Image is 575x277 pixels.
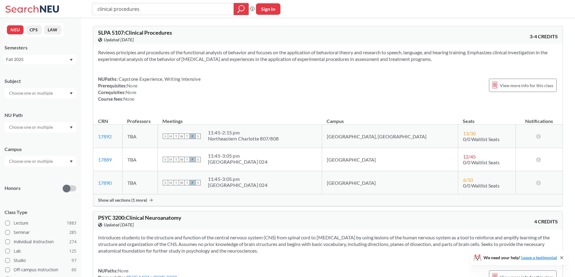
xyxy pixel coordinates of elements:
a: 17890 [98,180,112,186]
div: [GEOGRAPHIC_DATA] 024 [208,182,267,188]
span: S [163,180,168,185]
input: Choose one or multiple [6,124,57,131]
th: Meetings [158,112,322,125]
td: [GEOGRAPHIC_DATA] [322,171,458,194]
svg: Dropdown arrow [70,92,73,95]
th: Seats [458,112,516,125]
span: S [195,134,201,139]
span: T [174,157,179,162]
button: NEU [7,25,24,34]
input: Choose one or multiple [6,158,57,165]
div: NU Path [5,112,76,118]
label: Studio [5,257,76,264]
span: W [179,157,184,162]
th: Campus [322,112,458,125]
button: Sign In [256,3,280,15]
span: None [118,268,129,273]
span: 274 [69,238,76,245]
span: 60 [72,266,76,273]
span: Show all sections (1 more) [98,197,147,203]
input: Class, professor, course number, "phrase" [97,4,229,14]
th: Professors [122,112,158,125]
span: S [163,157,168,162]
div: Dropdown arrow [5,88,76,98]
label: Individual Instruction [5,238,76,246]
span: 125 [69,248,76,254]
span: M [168,134,174,139]
td: TBA [122,148,158,171]
span: 97 [72,257,76,264]
span: 0/0 Waitlist Seats [463,183,500,188]
div: Subject [5,78,76,84]
svg: magnifying glass [238,5,245,13]
span: W [179,134,184,139]
div: magnifying glass [234,3,249,15]
span: T [174,134,179,139]
div: NUPaths: Prerequisites: Corequisites: Course fees: [98,76,201,102]
span: 3-4 CREDITS [530,33,558,40]
span: 6 / 10 [463,177,473,183]
label: Off-campus instruction [5,266,76,274]
svg: Dropdown arrow [70,59,73,61]
span: S [195,180,201,185]
span: 0/0 Waitlist Seats [463,136,500,142]
button: CPS [26,25,42,34]
span: F [190,180,195,185]
td: [GEOGRAPHIC_DATA], [GEOGRAPHIC_DATA] [322,125,458,148]
span: 1883 [67,220,76,226]
span: T [184,157,190,162]
button: LAW [44,25,61,34]
div: Show all sections (1 more) [93,194,563,206]
span: T [174,180,179,185]
svg: Dropdown arrow [70,126,73,129]
span: None [126,90,136,95]
section: Introduces students to the structure and function of the central nervous system (CNS) from spinal... [98,234,558,254]
a: Leave a testimonial [521,255,557,260]
span: Updated [DATE] [104,36,134,43]
a: 17889 [98,157,112,162]
span: 285 [69,229,76,236]
span: None [123,96,134,102]
span: View more info for this class [500,82,553,89]
input: Choose one or multiple [6,90,57,97]
label: Seminar [5,228,76,236]
label: Lecture [5,219,76,227]
div: Campus [5,146,76,153]
span: M [168,180,174,185]
span: S [163,134,168,139]
span: 12 / 45 [463,154,476,159]
span: 4 CREDITS [534,218,558,225]
p: Honors [5,185,21,192]
a: 17892 [98,134,112,139]
div: [GEOGRAPHIC_DATA] 024 [208,159,267,165]
label: Lab [5,247,76,255]
span: None [127,83,138,88]
div: Northeastern Charlotte 807/808 [208,136,279,142]
span: 0/0 Waitlist Seats [463,159,500,165]
span: F [190,157,195,162]
span: Updated [DATE] [104,222,134,228]
div: Fall 2025Dropdown arrow [5,55,76,64]
td: [GEOGRAPHIC_DATA] [322,148,458,171]
td: TBA [122,171,158,194]
span: We need your help! [484,256,557,260]
div: 11:45 - 3:05 pm [208,176,267,182]
span: 13 / 30 [463,131,476,136]
th: Notifications [516,112,563,125]
span: Class Type [5,209,76,216]
span: F [190,134,195,139]
span: SLPA 5107 : Clinical Procedures [98,29,172,36]
section: Reviews principles and procedures of the functional analysis of behavior and focuses on the appli... [98,49,558,62]
div: Fall 2025 [6,56,69,63]
div: 11:45 - 2:15 pm [208,130,279,136]
span: T [184,134,190,139]
span: Capstone Experience, Writing Intensive [118,76,201,82]
div: Dropdown arrow [5,122,76,132]
span: PSYC 3200 : Clinical Neuroanatomy [98,214,181,221]
div: Dropdown arrow [5,156,76,166]
span: S [195,157,201,162]
span: M [168,157,174,162]
span: W [179,180,184,185]
div: 11:45 - 3:05 pm [208,153,267,159]
div: Semesters [5,44,76,51]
